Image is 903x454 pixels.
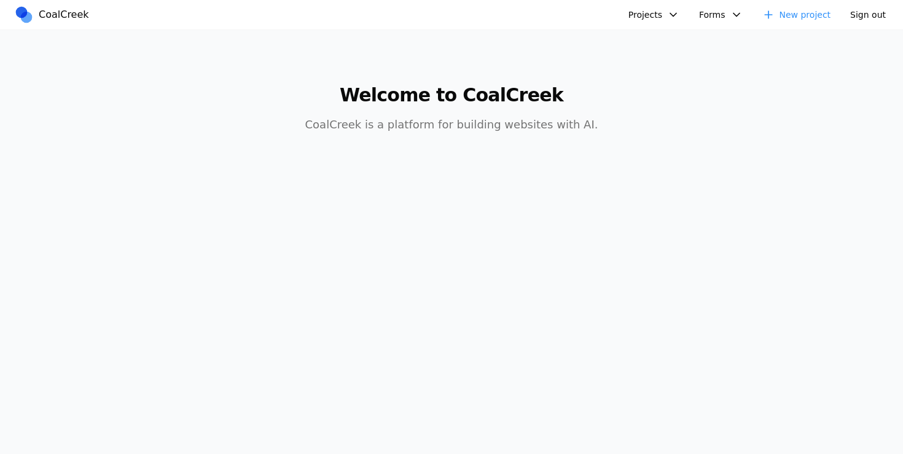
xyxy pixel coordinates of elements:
[216,116,687,133] p: CoalCreek is a platform for building websites with AI.
[755,5,838,25] a: New project
[843,5,893,25] button: Sign out
[621,5,687,25] button: Projects
[39,7,89,22] span: CoalCreek
[216,84,687,106] h1: Welcome to CoalCreek
[692,5,750,25] button: Forms
[14,6,94,24] a: CoalCreek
